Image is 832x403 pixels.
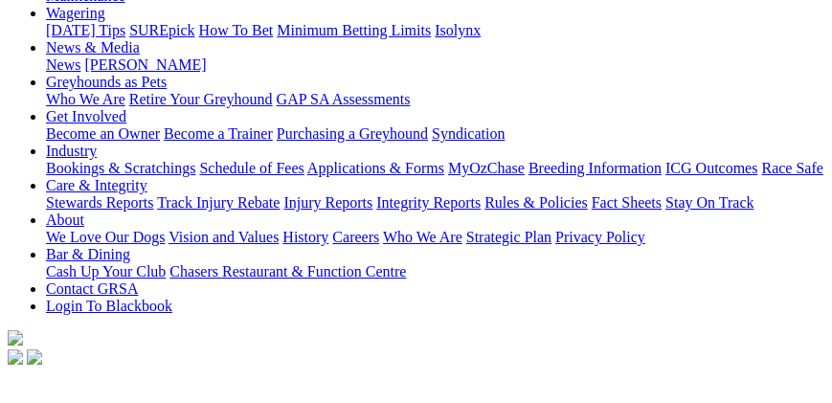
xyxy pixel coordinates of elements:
a: Bookings & Scratchings [46,160,195,176]
a: Schedule of Fees [199,160,304,176]
a: Retire Your Greyhound [129,91,273,107]
a: Bar & Dining [46,246,130,262]
a: Chasers Restaurant & Function Centre [169,263,406,280]
a: Cash Up Your Club [46,263,166,280]
div: Care & Integrity [46,194,824,212]
a: Who We Are [383,229,462,245]
a: Greyhounds as Pets [46,74,167,90]
a: Purchasing a Greyhound [277,125,428,142]
a: Become an Owner [46,125,160,142]
img: twitter.svg [27,349,42,365]
a: Syndication [432,125,505,142]
a: Stewards Reports [46,194,153,211]
a: Privacy Policy [555,229,645,245]
img: logo-grsa-white.png [8,330,23,346]
div: Greyhounds as Pets [46,91,824,108]
a: ICG Outcomes [665,160,757,176]
a: Become a Trainer [164,125,273,142]
a: About [46,212,84,228]
div: About [46,229,824,246]
a: [PERSON_NAME] [84,56,206,73]
a: SUREpick [129,22,194,38]
a: Applications & Forms [307,160,444,176]
div: Bar & Dining [46,263,824,280]
a: Care & Integrity [46,177,147,193]
a: News & Media [46,39,140,56]
a: Industry [46,143,97,159]
a: Vision and Values [169,229,279,245]
a: Race Safe [761,160,822,176]
a: History [282,229,328,245]
a: How To Bet [199,22,274,38]
a: Rules & Policies [484,194,588,211]
div: News & Media [46,56,824,74]
a: Track Injury Rebate [157,194,280,211]
a: Integrity Reports [376,194,481,211]
a: Get Involved [46,108,126,124]
a: Strategic Plan [466,229,551,245]
a: Isolynx [435,22,481,38]
a: Contact GRSA [46,280,138,297]
a: Minimum Betting Limits [277,22,431,38]
img: facebook.svg [8,349,23,365]
a: [DATE] Tips [46,22,125,38]
a: Fact Sheets [592,194,662,211]
div: Industry [46,160,824,177]
a: GAP SA Assessments [277,91,411,107]
div: Wagering [46,22,824,39]
a: MyOzChase [448,160,525,176]
a: Wagering [46,5,105,21]
a: Injury Reports [283,194,372,211]
a: News [46,56,80,73]
a: Stay On Track [665,194,753,211]
div: Get Involved [46,125,824,143]
a: Who We Are [46,91,125,107]
a: Breeding Information [528,160,662,176]
a: Careers [332,229,379,245]
a: We Love Our Dogs [46,229,165,245]
a: Login To Blackbook [46,298,172,314]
